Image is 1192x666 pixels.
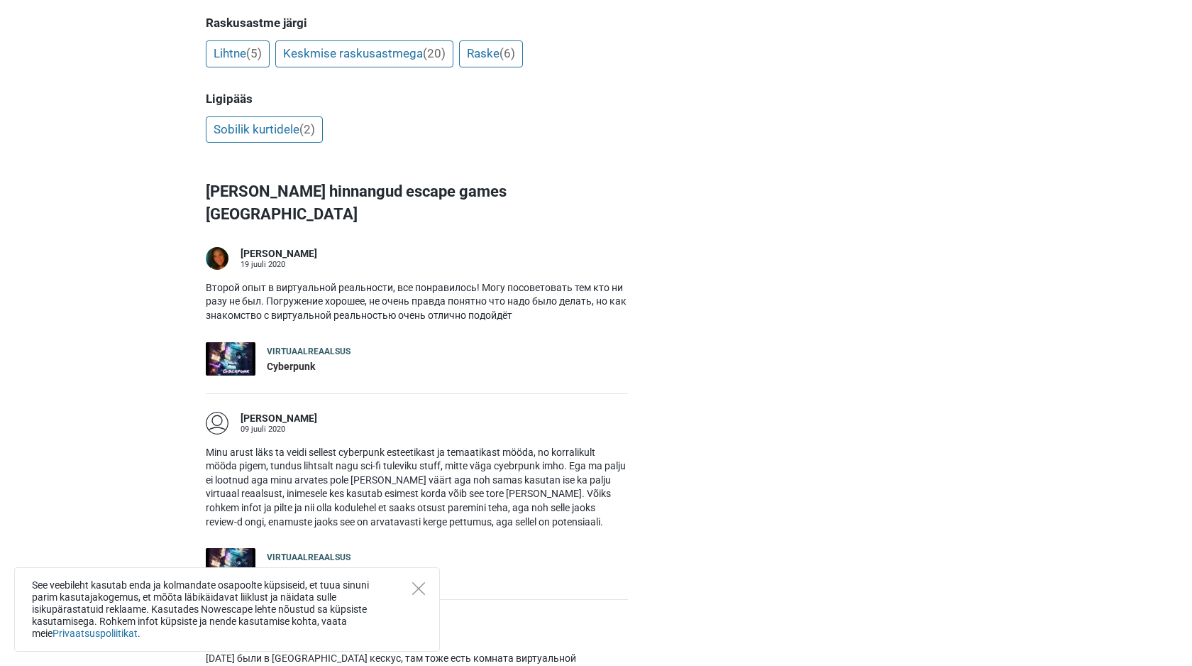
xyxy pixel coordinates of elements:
[299,122,315,136] span: (2)
[206,281,628,323] p: Второй опыт в виртуальной реальности, все понравилось! Могу посоветовать тем кто ни разу не был. ...
[267,552,351,564] div: Virtuaalreaalsus
[206,548,255,582] img: Cyberpunk
[206,446,628,530] p: Minu arust läks ta veidi sellest cyberpunk esteetikast ja temaatikast mööda, no korralikult mööda...
[14,567,440,652] div: See veebileht kasutab enda ja kolmandate osapoolte küpsiseid, et tuua sinuni parim kasutajakogemu...
[206,92,986,106] h5: Ligipääs
[423,46,446,60] span: (20)
[459,40,523,67] a: Raske(6)
[206,40,270,67] a: Lihtne(5)
[206,116,323,143] a: Sobilik kurtidele(2)
[241,412,317,426] div: [PERSON_NAME]
[275,40,453,67] a: Keskmise raskusastmega(20)
[267,346,351,358] div: Virtuaalreaalsus
[206,342,255,376] img: Cyberpunk
[241,261,317,268] div: 19 juuli 2020
[241,247,317,261] div: [PERSON_NAME]
[267,360,351,374] div: Cyberpunk
[206,178,656,226] h3: [PERSON_NAME] hinnangud escape games [GEOGRAPHIC_DATA]
[241,425,317,433] div: 09 juuli 2020
[53,628,138,639] a: Privaatsuspoliitikat
[412,582,425,595] button: Close
[246,46,262,60] span: (5)
[206,16,986,30] h5: Raskusastme järgi
[500,46,515,60] span: (6)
